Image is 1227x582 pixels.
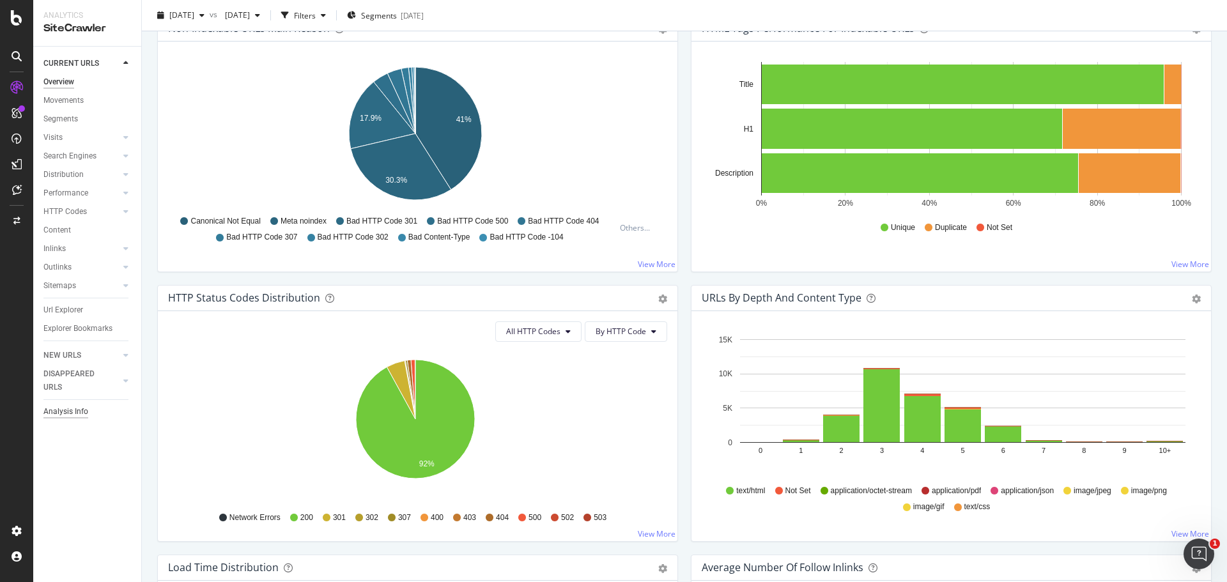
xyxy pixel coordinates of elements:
[702,332,1196,480] svg: A chart.
[43,349,120,362] a: NEW URLS
[169,10,194,20] span: 2025 Sep. 22nd
[43,279,76,293] div: Sitemaps
[43,112,132,126] a: Segments
[43,224,132,237] a: Content
[1159,447,1171,454] text: 10+
[728,438,732,447] text: 0
[1131,486,1167,496] span: image/png
[43,131,63,144] div: Visits
[561,512,574,523] span: 502
[43,303,132,317] a: Url Explorer
[723,404,732,413] text: 5K
[226,232,297,243] span: Bad HTTP Code 307
[43,112,78,126] div: Segments
[658,564,667,573] div: gear
[342,5,429,26] button: Segments[DATE]
[638,528,675,539] a: View More
[276,5,331,26] button: Filters
[43,149,96,163] div: Search Engines
[385,176,407,185] text: 30.3%
[168,352,663,500] svg: A chart.
[43,21,131,36] div: SiteCrawler
[1171,199,1191,208] text: 100%
[702,561,863,574] div: Average Number of Follow Inlinks
[1192,295,1201,303] div: gear
[168,561,279,574] div: Load Time Distribution
[759,447,762,454] text: 0
[620,222,656,233] div: Others...
[785,486,811,496] span: Not Set
[43,303,83,317] div: Url Explorer
[398,512,411,523] span: 307
[43,57,120,70] a: CURRENT URLS
[935,222,967,233] span: Duplicate
[168,291,320,304] div: HTTP Status Codes Distribution
[1001,486,1054,496] span: application/json
[43,205,120,218] a: HTTP Codes
[840,447,844,454] text: 2
[43,10,131,21] div: Analytics
[220,10,250,20] span: 2025 Aug. 9th
[190,216,260,227] span: Canonical Not Equal
[961,447,964,454] text: 5
[529,512,541,523] span: 500
[463,512,476,523] span: 403
[431,512,444,523] span: 400
[658,295,667,303] div: gear
[43,261,72,274] div: Outlinks
[891,222,915,233] span: Unique
[1001,447,1005,454] text: 6
[43,367,108,394] div: DISAPPEARED URLS
[702,291,861,304] div: URLs by Depth and Content Type
[456,115,472,124] text: 41%
[294,10,316,20] div: Filters
[922,199,937,208] text: 40%
[333,512,346,523] span: 301
[1006,199,1021,208] text: 60%
[168,62,663,210] svg: A chart.
[220,5,265,26] button: [DATE]
[43,405,132,418] a: Analysis Info
[799,447,803,454] text: 1
[1171,259,1209,270] a: View More
[932,486,981,496] span: application/pdf
[210,8,220,19] span: vs
[638,259,675,270] a: View More
[1123,447,1127,454] text: 9
[1171,528,1209,539] a: View More
[43,205,87,218] div: HTTP Codes
[594,512,606,523] span: 503
[43,242,120,256] a: Inlinks
[920,447,924,454] text: 4
[987,222,1012,233] span: Not Set
[736,486,765,496] span: text/html
[506,326,560,337] span: All HTTP Codes
[838,199,853,208] text: 20%
[152,5,210,26] button: [DATE]
[913,502,945,512] span: image/gif
[490,232,563,243] span: Bad HTTP Code -104
[408,232,470,243] span: Bad Content-Type
[964,502,991,512] span: text/css
[831,486,912,496] span: application/octet-stream
[744,125,754,134] text: H1
[739,80,754,89] text: Title
[43,349,81,362] div: NEW URLS
[1090,199,1105,208] text: 80%
[1210,539,1220,549] span: 1
[496,512,509,523] span: 404
[880,447,884,454] text: 3
[702,62,1196,210] svg: A chart.
[43,322,112,335] div: Explorer Bookmarks
[1074,486,1111,496] span: image/jpeg
[43,261,120,274] a: Outlinks
[43,322,132,335] a: Explorer Bookmarks
[43,57,99,70] div: CURRENT URLS
[719,335,732,344] text: 15K
[401,10,424,20] div: [DATE]
[229,512,281,523] span: Network Errors
[585,321,667,342] button: By HTTP Code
